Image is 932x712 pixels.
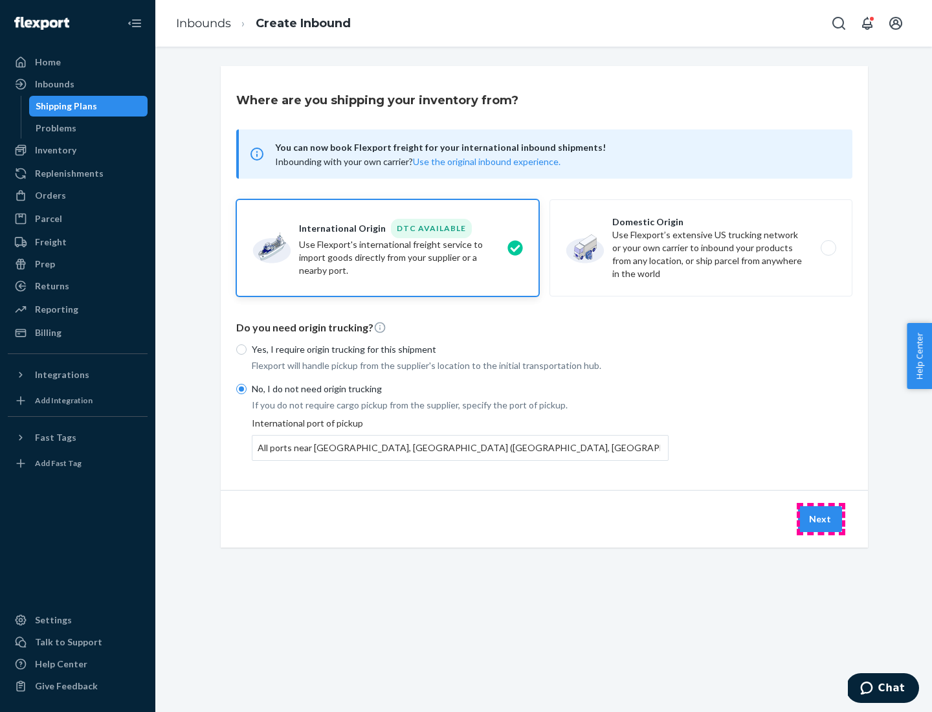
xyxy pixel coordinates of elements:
div: Add Fast Tag [35,458,82,469]
a: Add Fast Tag [8,453,148,474]
div: Inventory [35,144,76,157]
div: Parcel [35,212,62,225]
div: Billing [35,326,61,339]
button: Open notifications [854,10,880,36]
div: Returns [35,280,69,293]
a: Help Center [8,654,148,674]
a: Parcel [8,208,148,229]
a: Inventory [8,140,148,161]
div: Freight [35,236,67,249]
a: Replenishments [8,163,148,184]
p: Flexport will handle pickup from the supplier's location to the initial transportation hub. [252,359,669,372]
button: Help Center [907,323,932,389]
div: Fast Tags [35,431,76,444]
div: Settings [35,614,72,627]
div: Add Integration [35,395,93,406]
a: Inbounds [8,74,148,95]
p: Do you need origin trucking? [236,320,852,335]
div: Shipping Plans [36,100,97,113]
span: Inbounding with your own carrier? [275,156,560,167]
button: Use the original inbound experience. [413,155,560,168]
div: Prep [35,258,55,271]
a: Home [8,52,148,72]
ol: breadcrumbs [166,5,361,43]
a: Create Inbound [256,16,351,30]
a: Returns [8,276,148,296]
a: Orders [8,185,148,206]
button: Open Search Box [826,10,852,36]
div: Inbounds [35,78,74,91]
button: Fast Tags [8,427,148,448]
button: Give Feedback [8,676,148,696]
img: Flexport logo [14,17,69,30]
a: Shipping Plans [29,96,148,117]
div: Reporting [35,303,78,316]
button: Open account menu [883,10,909,36]
div: Talk to Support [35,636,102,649]
div: Integrations [35,368,89,381]
iframe: Opens a widget where you can chat to one of our agents [848,673,919,706]
div: Orders [35,189,66,202]
a: Prep [8,254,148,274]
div: Replenishments [35,167,104,180]
span: You can now book Flexport freight for your international inbound shipments! [275,140,837,155]
a: Freight [8,232,148,252]
input: No, I do not need origin trucking [236,384,247,394]
a: Inbounds [176,16,231,30]
a: Problems [29,118,148,139]
div: Problems [36,122,76,135]
button: Integrations [8,364,148,385]
p: Yes, I require origin trucking for this shipment [252,343,669,356]
div: Home [35,56,61,69]
div: International port of pickup [252,417,669,461]
div: Help Center [35,658,87,671]
button: Talk to Support [8,632,148,652]
p: No, I do not need origin trucking [252,383,669,395]
a: Billing [8,322,148,343]
input: Yes, I require origin trucking for this shipment [236,344,247,355]
p: If you do not require cargo pickup from the supplier, specify the port of pickup. [252,399,669,412]
button: Close Navigation [122,10,148,36]
a: Reporting [8,299,148,320]
a: Settings [8,610,148,630]
div: Give Feedback [35,680,98,693]
h3: Where are you shipping your inventory from? [236,92,518,109]
a: Add Integration [8,390,148,411]
button: Next [798,506,842,532]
